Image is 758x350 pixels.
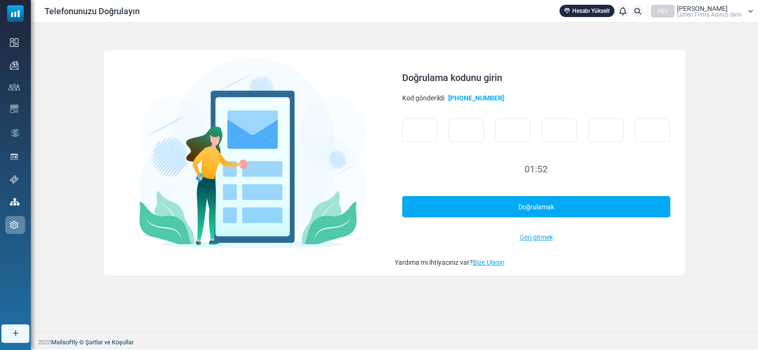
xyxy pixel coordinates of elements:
[10,61,18,70] img: campaigns-icon.png
[658,8,668,15] font: PEY
[51,339,84,346] a: Mailsoftly ©
[677,5,728,12] font: [PERSON_NAME]
[38,339,51,346] font: 2025
[518,203,554,211] font: Doğrulamak
[9,84,20,90] img: contacts-icon.svg
[473,259,505,266] a: Bize Ulaşın
[10,127,20,138] img: workflow.svg
[85,339,134,346] a: Şartlar ve Koşullar
[45,6,140,16] font: Telefonunuzu Doğrulayın
[7,5,24,22] img: mailsoftly_icon_blue_white.svg
[402,94,444,102] font: Kod gönderildi
[524,163,548,175] font: 01:52
[85,339,134,346] span: çeviri eksik: en.layouts.footer.terms_and_conditions
[651,5,753,18] a: PEY [PERSON_NAME] Lütfen Firma Adınızı Girin
[10,175,18,184] img: support-icon.svg
[448,94,504,102] font: [PHONE_NUMBER]
[10,38,18,47] img: dashboard-icon.svg
[559,5,614,17] a: Hesabı Yükselt
[677,11,742,18] font: Lütfen Firma Adınızı Girin
[402,72,502,83] font: Doğrulama kodunu girin
[10,221,18,229] img: settings-icon.svg
[572,8,610,14] font: Hesabı Yükselt
[10,105,18,113] img: email-templates-icon.svg
[10,153,18,161] img: landing_pages.svg
[395,259,473,266] font: Yardıma mı ihtiyacınız var?
[520,233,553,241] font: Geri gitmek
